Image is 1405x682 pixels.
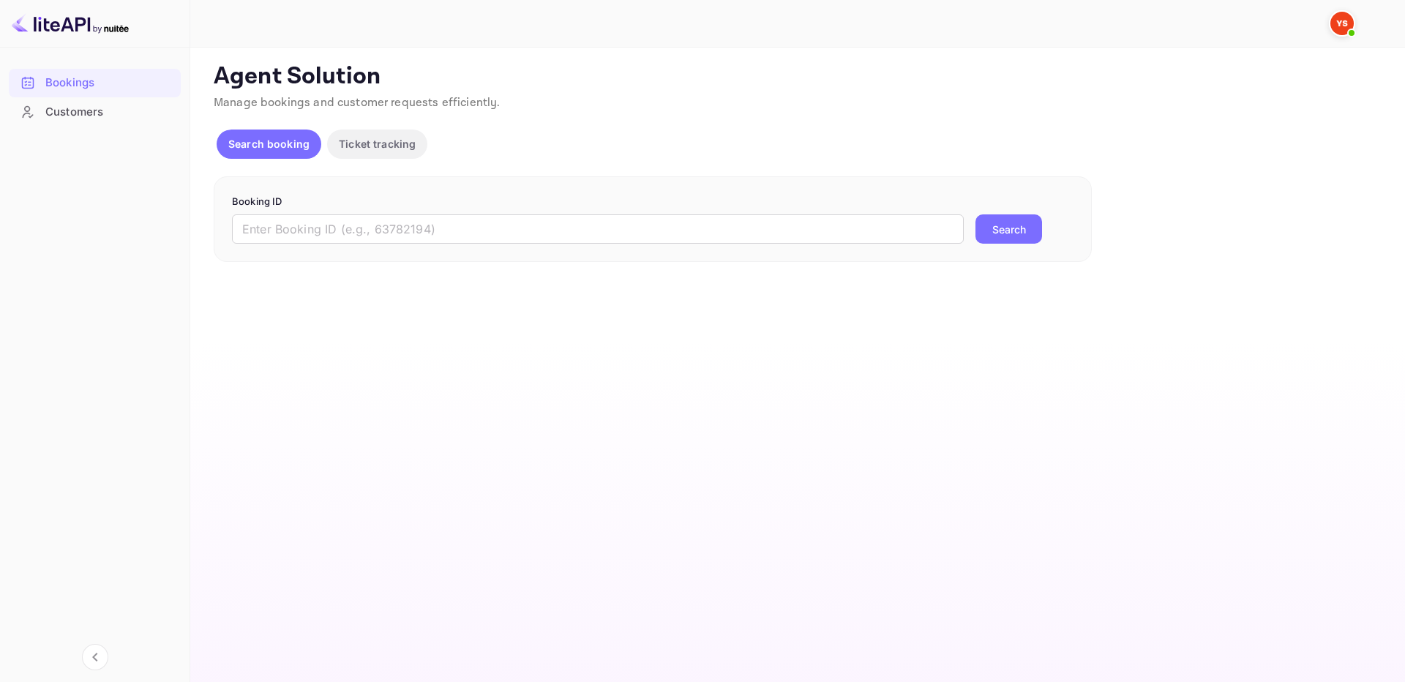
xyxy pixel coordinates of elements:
button: Collapse navigation [82,644,108,670]
span: Manage bookings and customer requests efficiently. [214,95,501,110]
img: Yandex Support [1330,12,1354,35]
img: LiteAPI logo [12,12,129,35]
div: Bookings [45,75,173,91]
button: Search [975,214,1042,244]
div: Customers [9,98,181,127]
a: Customers [9,98,181,125]
a: Bookings [9,69,181,96]
p: Search booking [228,136,310,151]
p: Booking ID [232,195,1074,209]
div: Bookings [9,69,181,97]
p: Ticket tracking [339,136,416,151]
p: Agent Solution [214,62,1379,91]
div: Customers [45,104,173,121]
input: Enter Booking ID (e.g., 63782194) [232,214,964,244]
